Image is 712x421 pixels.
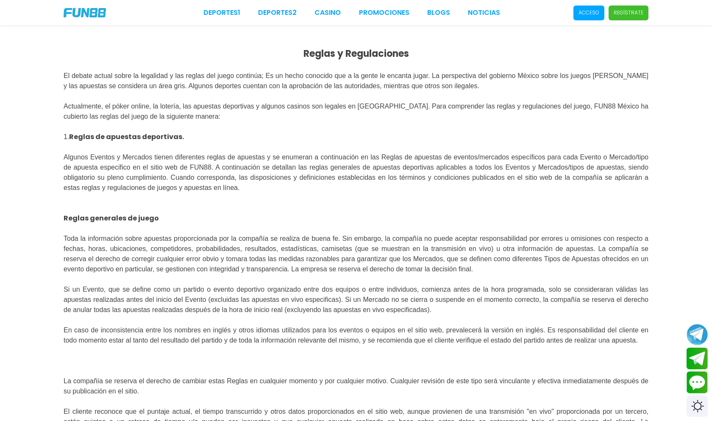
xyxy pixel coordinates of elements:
button: Contact customer service [687,371,708,393]
a: CASINO [314,8,341,18]
strong: o [154,213,159,223]
strong: Reglas y Regulaciones [303,47,409,60]
button: Join telegram [687,348,708,370]
a: Promociones [359,8,409,18]
p: Acceso [578,9,599,17]
strong: Reglas de apuestas deportivas [69,132,182,142]
img: Company Logo [64,8,106,17]
button: Join telegram channel [687,323,708,346]
strong: . [182,132,184,142]
a: Deportes1 [203,8,240,18]
a: Deportes2 [258,8,297,18]
p: Regístrate [614,9,643,17]
a: NOTICIAS [468,8,500,18]
div: Switch theme [687,396,708,417]
strong: Reglas generales de jueg [64,213,154,223]
a: BLOGS [427,8,450,18]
